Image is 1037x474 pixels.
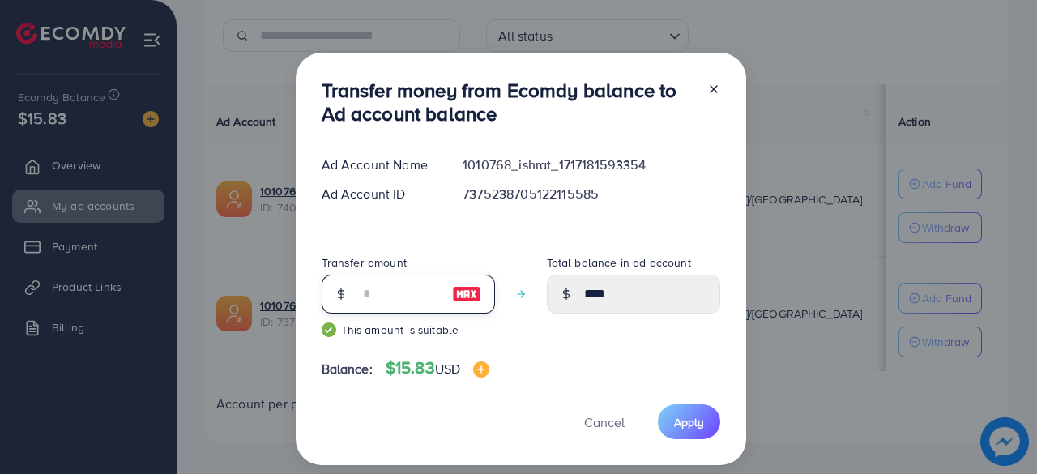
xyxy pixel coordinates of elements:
[658,404,720,439] button: Apply
[435,360,460,378] span: USD
[584,413,625,431] span: Cancel
[322,79,694,126] h3: Transfer money from Ecomdy balance to Ad account balance
[309,185,450,203] div: Ad Account ID
[564,404,645,439] button: Cancel
[450,156,732,174] div: 1010768_ishrat_1717181593354
[309,156,450,174] div: Ad Account Name
[450,185,732,203] div: 7375238705122115585
[452,284,481,304] img: image
[386,358,489,378] h4: $15.83
[547,254,691,271] label: Total balance in ad account
[322,254,407,271] label: Transfer amount
[322,322,495,338] small: This amount is suitable
[674,414,704,430] span: Apply
[322,360,373,378] span: Balance:
[473,361,489,378] img: image
[322,322,336,337] img: guide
